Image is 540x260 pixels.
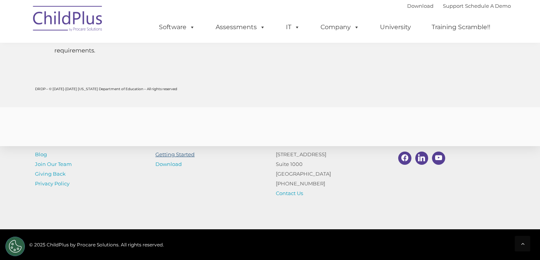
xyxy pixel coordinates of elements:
iframe: Chat Widget [409,176,540,260]
a: Training Scramble!! [424,19,498,35]
a: Getting Started [155,151,195,157]
button: Cookies Settings [5,237,25,256]
span: © 2025 ChildPlus by Procare Solutions. All rights reserved. [29,242,164,248]
p: [STREET_ADDRESS] Suite 1000 [GEOGRAPHIC_DATA] [PHONE_NUMBER] [276,150,385,198]
a: University [372,19,419,35]
a: IT [278,19,308,35]
a: Youtube [430,150,447,167]
a: Schedule A Demo [465,3,511,9]
a: Software [151,19,203,35]
a: Download [407,3,434,9]
span: DRDP – © [DATE]-[DATE] [US_STATE] Department of Education – All rights reserved [35,87,177,91]
a: Giving Back [35,171,66,177]
a: Blog [35,151,47,157]
img: ChildPlus by Procare Solutions [29,0,107,39]
a: Privacy Policy [35,180,70,187]
a: Assessments [208,19,273,35]
a: Linkedin [413,150,430,167]
font: | [407,3,511,9]
a: Contact Us [276,190,303,196]
a: Join Our Team [35,161,72,167]
a: Download [155,161,182,167]
li: Meets the federal (OSEP) requirements. [41,33,264,56]
a: Support [443,3,463,9]
a: Facebook [396,150,413,167]
a: Company [313,19,367,35]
